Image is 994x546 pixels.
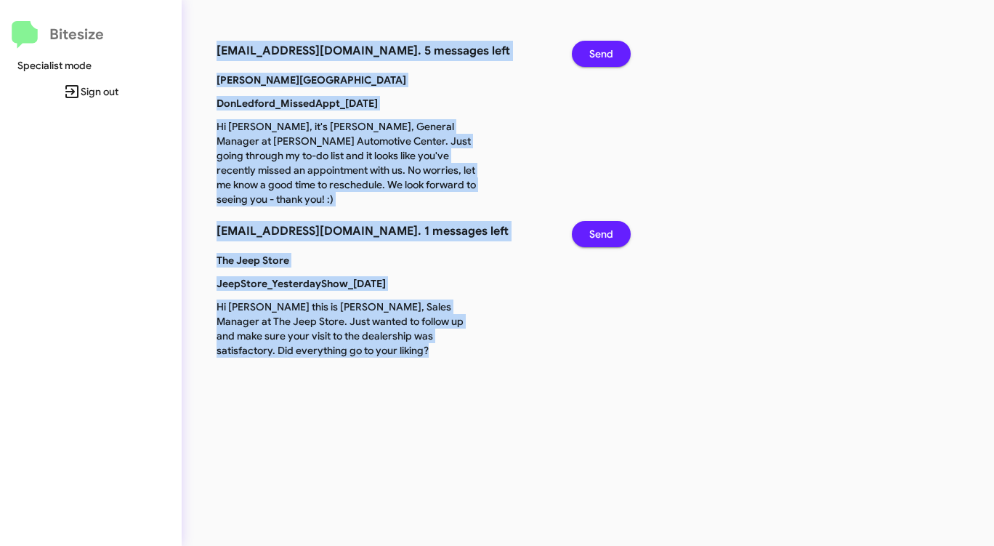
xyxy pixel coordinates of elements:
[217,73,406,87] b: [PERSON_NAME][GEOGRAPHIC_DATA]
[206,119,490,206] p: Hi [PERSON_NAME], it's [PERSON_NAME], General Manager at [PERSON_NAME] Automotive Center. Just go...
[217,221,550,241] h3: [EMAIL_ADDRESS][DOMAIN_NAME]. 1 messages left
[206,300,490,358] p: Hi [PERSON_NAME] this is [PERSON_NAME], Sales Manager at The Jeep Store. Just wanted to follow up...
[217,97,378,110] b: DonLedford_MissedAppt_[DATE]
[217,277,386,290] b: JeepStore_YesterdayShow_[DATE]
[217,41,550,61] h3: [EMAIL_ADDRESS][DOMAIN_NAME]. 5 messages left
[217,254,289,267] b: The Jeep Store
[589,221,613,247] span: Send
[12,79,170,105] span: Sign out
[572,221,631,247] button: Send
[589,41,613,67] span: Send
[572,41,631,67] button: Send
[12,21,104,49] a: Bitesize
